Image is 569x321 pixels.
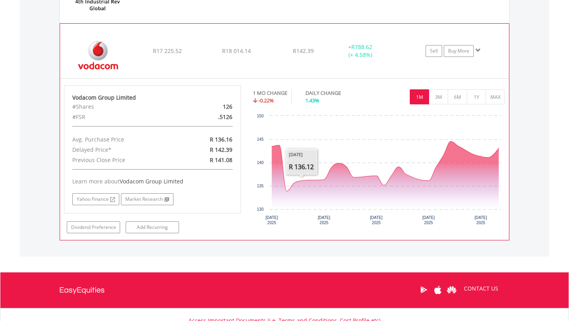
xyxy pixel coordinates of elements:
span: Vodacom Group Limited [120,177,183,185]
div: DAILY CHANGE [305,89,369,97]
text: 130 [257,207,264,211]
text: [DATE] 2025 [422,215,435,225]
span: R18 014.14 [222,47,251,55]
span: 1.43% [305,97,319,104]
text: 150 [257,114,264,118]
div: Learn more about [72,177,233,185]
div: 126 [181,102,238,112]
a: Yahoo Finance [72,193,119,205]
span: R 141.08 [210,156,232,164]
span: R 136.16 [210,136,232,143]
div: Avg. Purchase Price [66,134,181,145]
div: Chart. Highcharts interactive chart. [253,112,505,230]
text: [DATE] 2025 [318,215,330,225]
div: Previous Close Price [66,155,181,165]
span: R17 225.52 [153,47,182,55]
button: MAX [486,89,505,104]
a: EasyEquities [59,272,105,308]
a: Dividend Preference [67,221,120,233]
svg: Interactive chart [253,112,505,230]
button: 1M [410,89,429,104]
a: Huawei [445,278,458,302]
button: 6M [448,89,467,104]
a: Sell [426,45,442,57]
img: EQU.ZA.VOD.png [64,34,132,76]
span: R788.62 [351,43,372,51]
span: R 142.39 [210,146,232,153]
a: Google Play [417,278,431,302]
text: 135 [257,184,264,188]
a: Add Recurring [126,221,179,233]
text: [DATE] 2025 [475,215,487,225]
text: [DATE] 2025 [370,215,382,225]
text: 145 [257,137,264,142]
div: 1 MO CHANGE [253,89,287,97]
span: -0.22% [258,97,274,104]
div: + (+ 4.58%) [331,43,390,59]
text: 140 [257,160,264,165]
div: #FSR [66,112,181,122]
div: Vodacom Group Limited [72,94,233,102]
span: R142.39 [293,47,314,55]
div: Delayed Price* [66,145,181,155]
text: [DATE] 2025 [266,215,278,225]
a: Market Research [121,193,173,205]
button: 3M [429,89,448,104]
div: .5126 [181,112,238,122]
button: 1Y [467,89,486,104]
a: Apple [431,278,445,302]
div: #Shares [66,102,181,112]
a: Buy More [444,45,474,57]
a: CONTACT US [458,278,504,300]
